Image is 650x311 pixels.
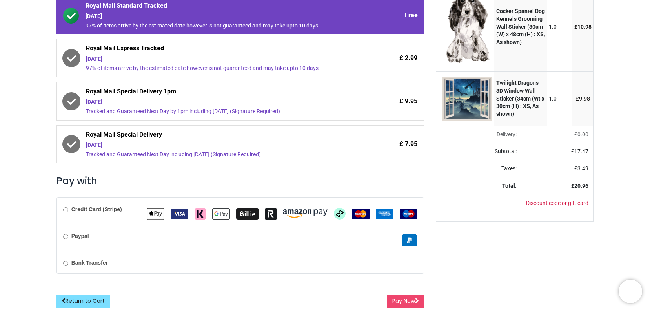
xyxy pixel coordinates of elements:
iframe: Brevo live chat [619,280,642,303]
a: Discount code or gift card [526,200,588,206]
strong: Total: [502,183,517,189]
input: Paypal [63,234,68,239]
span: MasterCard [352,210,370,216]
input: Bank Transfer [63,261,68,266]
span: Apple Pay [147,210,164,216]
span: Revolut Pay [265,210,277,216]
img: Billie [236,208,259,220]
img: Klarna [195,208,206,220]
span: VISA [171,210,188,216]
span: £ [574,165,588,172]
span: £ [571,148,588,154]
img: AAAAAElFTkSuQmCC [442,77,492,121]
td: Taxes: [436,160,521,177]
td: Delivery will be updated after choosing a new delivery method [436,126,521,143]
span: Paypal [402,237,417,243]
img: Maestro [400,209,417,219]
h3: Pay with [56,174,424,188]
div: Tracked and Guaranteed Next Day by 1pm including [DATE] (Signature Required) [86,108,351,115]
span: £ [576,95,590,102]
div: [DATE] [86,141,351,149]
div: 97% of items arrive by the estimated date however is not guaranteed and may take upto 10 days [86,22,351,30]
span: Afterpay Clearpay [334,210,346,216]
a: Return to Cart [56,295,110,308]
span: £ 7.95 [399,140,417,148]
strong: Twilight Dragons 3D Window Wall Sticker (34cm (W) x 30cm (H) : XS, As shown) [496,80,544,117]
img: Afterpay Clearpay [334,208,346,220]
span: £ [574,24,592,30]
img: MasterCard [352,209,370,219]
td: Subtotal: [436,143,521,160]
span: 17.47 [574,148,588,154]
img: Apple Pay [147,208,164,220]
span: Google Pay [212,210,230,216]
span: 10.98 [577,24,592,30]
span: 0.00 [577,131,588,137]
span: Royal Mail Special Delivery [86,130,351,141]
div: 97% of items arrive by the estimated date however is not guaranteed and may take upto 10 days [86,64,351,72]
span: 20.96 [574,183,588,189]
img: Revolut Pay [265,208,277,220]
span: Klarna [195,210,206,216]
span: Free [405,11,418,20]
span: Royal Mail Standard Tracked [86,2,351,13]
img: VISA [171,209,188,219]
span: American Express [376,210,393,216]
div: 1.0 [549,23,570,31]
span: Amazon Pay [283,210,328,216]
img: Paypal [402,234,417,246]
b: Bank Transfer [71,260,108,266]
div: Tracked and Guaranteed Next Day including [DATE] (Signature Required) [86,151,351,159]
span: £ 2.99 [399,54,417,62]
strong: £ [571,183,588,189]
input: Credit Card (Stripe) [63,207,68,212]
span: £ [574,131,588,137]
span: £ 9.95 [399,97,417,106]
button: Pay Now [387,295,424,308]
div: [DATE] [86,98,351,106]
img: Google Pay [212,208,230,220]
img: American Express [376,209,393,219]
div: [DATE] [86,55,351,63]
div: [DATE] [86,13,351,20]
span: 9.98 [579,95,590,102]
span: Billie [236,210,259,216]
span: 3.49 [577,165,588,172]
span: Maestro [400,210,417,216]
b: Paypal [71,233,89,239]
img: Amazon Pay [283,209,328,218]
b: Credit Card (Stripe) [71,206,122,212]
div: 1.0 [549,95,570,103]
span: Royal Mail Special Delivery 1pm [86,87,351,98]
strong: Cocker Spaniel Dog Kennels Grooming Wall Sticker (30cm (W) x 48cm (H) : XS, As shown) [496,8,545,45]
span: Royal Mail Express Tracked [86,44,351,55]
